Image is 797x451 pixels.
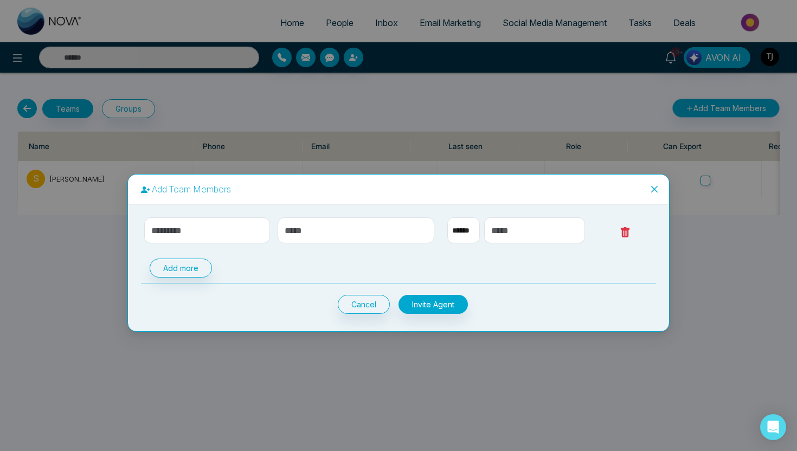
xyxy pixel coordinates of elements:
[338,295,390,314] button: Cancel
[760,414,786,440] div: Open Intercom Messenger
[398,295,468,314] button: Invite Agent
[650,185,659,194] span: close
[141,183,656,195] p: Add Team Members
[640,175,669,204] button: Close
[150,259,212,278] button: Add more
